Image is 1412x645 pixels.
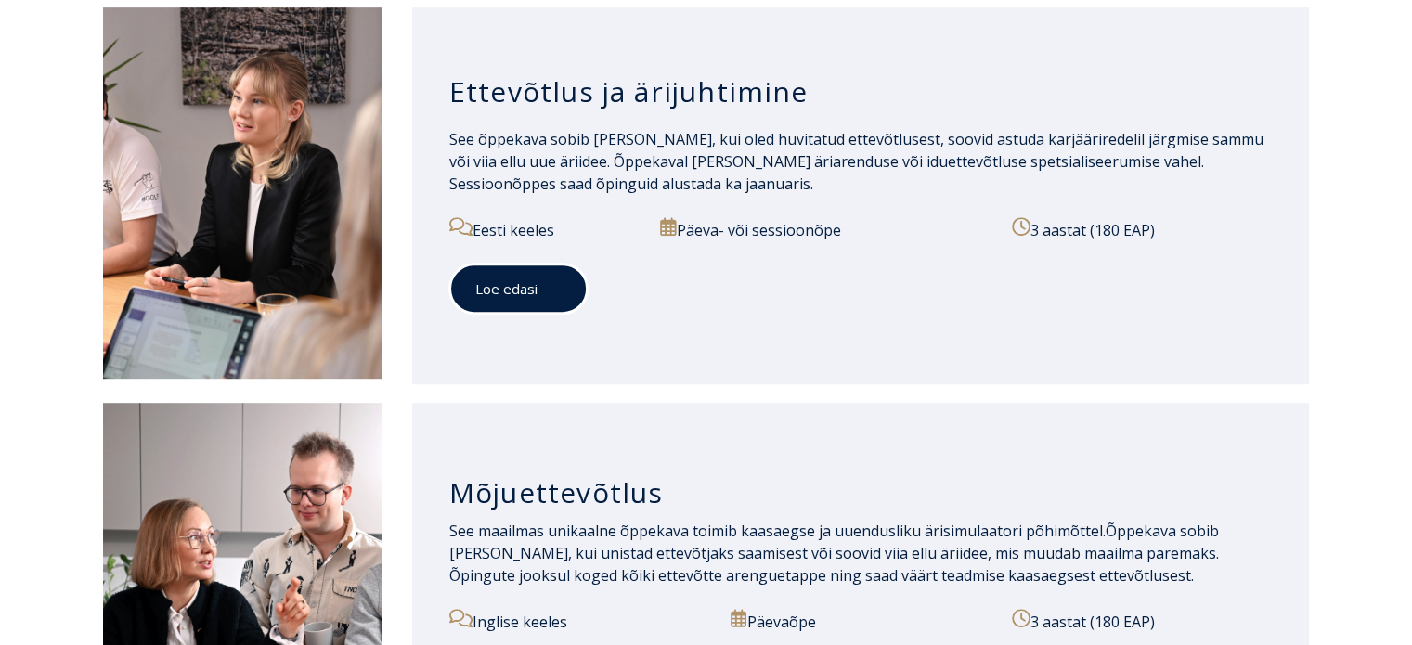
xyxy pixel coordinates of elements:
a: Loe edasi [449,264,588,315]
p: Eesti keeles [449,217,640,241]
span: Õppekava sobib [PERSON_NAME], kui unistad ettevõtjaks saamisest või soovid viia ellu äriidee, mis... [449,521,1219,586]
p: Päeva- või sessioonõpe [660,217,991,241]
span: See maailmas unikaalne õppekava toimib kaasaegse ja uuendusliku ärisimulaatori põhimõttel. [449,521,1106,541]
p: Päevaõpe [731,609,991,633]
h3: Ettevõtlus ja ärijuhtimine [449,74,1273,110]
span: See õppekava sobib [PERSON_NAME], kui oled huvitatud ettevõtlusest, soovid astuda karjääriredelil... [449,129,1263,194]
h3: Mõjuettevõtlus [449,475,1273,510]
p: 3 aastat (180 EAP) [1012,609,1253,633]
p: 3 aastat (180 EAP) [1012,217,1272,241]
img: Ettevõtlus ja ärijuhtimine [103,7,382,379]
p: Inglise keeles [449,609,709,633]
